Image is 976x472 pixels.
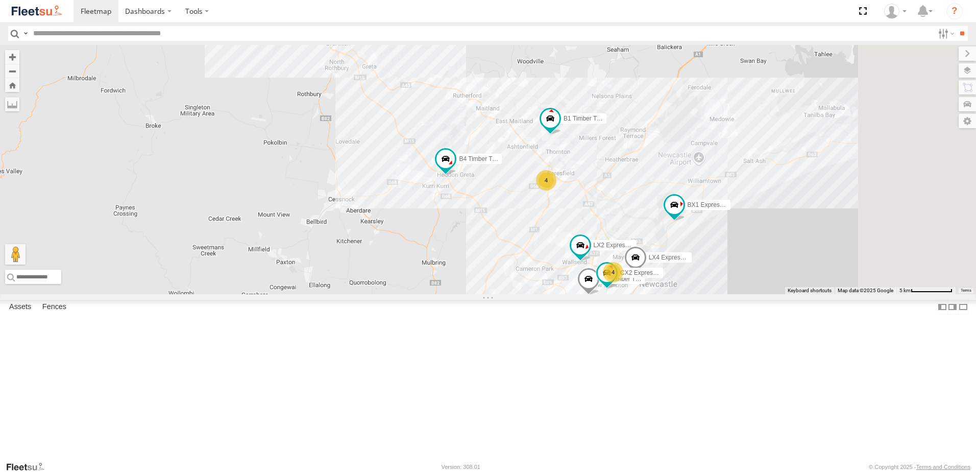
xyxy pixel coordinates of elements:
[896,287,956,294] button: Map Scale: 5 km per 78 pixels
[946,3,963,19] i: ?
[881,4,910,19] div: Matt Curtis
[21,26,30,41] label: Search Query
[594,242,640,249] span: LX2 Express Ute
[947,300,958,315] label: Dock Summary Table to the Right
[838,288,893,293] span: Map data ©2025 Google
[536,170,556,191] div: 4
[620,270,667,277] span: CX2 Express Ute
[459,155,503,162] span: B4 Timber Truck
[959,114,976,128] label: Map Settings
[899,288,911,293] span: 5 km
[958,300,968,315] label: Hide Summary Table
[553,294,573,315] div: 7
[6,462,53,472] a: Visit our Website
[5,64,19,78] button: Zoom out
[5,50,19,64] button: Zoom in
[564,115,608,123] span: B1 Timber Truck
[788,287,832,294] button: Keyboard shortcuts
[688,202,734,209] span: BX1 Express Ute
[649,254,695,262] span: LX4 Express Ute
[4,300,36,314] label: Assets
[934,26,956,41] label: Search Filter Options
[937,300,947,315] label: Dock Summary Table to the Left
[602,275,647,282] span: C4 Timber Truck
[37,300,71,314] label: Fences
[869,464,970,470] div: © Copyright 2025 -
[10,4,63,18] img: fleetsu-logo-horizontal.svg
[916,464,970,470] a: Terms and Conditions
[5,97,19,111] label: Measure
[961,289,971,293] a: Terms (opens in new tab)
[603,262,623,282] div: 4
[5,244,26,265] button: Drag Pegman onto the map to open Street View
[442,464,480,470] div: Version: 308.01
[5,78,19,92] button: Zoom Home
